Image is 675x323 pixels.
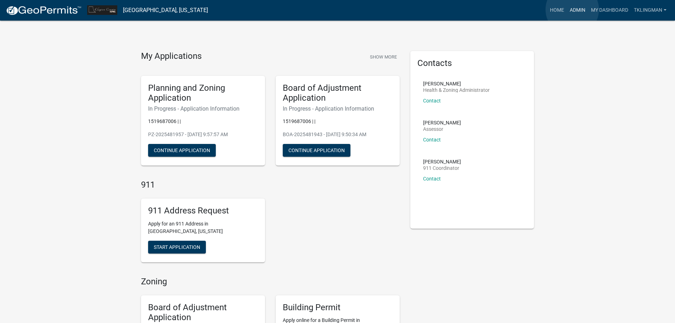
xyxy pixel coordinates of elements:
[588,4,631,17] a: My Dashboard
[148,144,216,157] button: Continue Application
[148,131,258,138] p: PZ-2025481957 - [DATE] 9:57:57 AM
[423,176,441,182] a: Contact
[148,118,258,125] p: 1519687006 | |
[123,4,208,16] a: [GEOGRAPHIC_DATA], [US_STATE]
[141,51,202,62] h4: My Applications
[423,166,461,171] p: 911 Coordinator
[423,81,490,86] p: [PERSON_NAME]
[154,244,200,250] span: Start Application
[423,98,441,104] a: Contact
[283,83,393,104] h5: Board of Adjustment Application
[148,220,258,235] p: Apply for an 911 Address in [GEOGRAPHIC_DATA], [US_STATE]
[87,5,117,15] img: Clayton County, Iowa
[423,159,461,164] p: [PERSON_NAME]
[367,51,400,63] button: Show More
[283,144,350,157] button: Continue Application
[423,88,490,93] p: Health & Zoning Administrator
[141,180,400,190] h4: 911
[141,277,400,287] h4: Zoning
[148,105,258,112] h6: In Progress - Application Information
[567,4,588,17] a: Admin
[547,4,567,17] a: Home
[283,131,393,138] p: BOA-2025481943 - [DATE] 9:50:34 AM
[631,4,669,17] a: tklingman
[423,120,461,125] p: [PERSON_NAME]
[283,118,393,125] p: 1519687006 | |
[148,241,206,254] button: Start Application
[148,206,258,216] h5: 911 Address Request
[283,302,393,313] h5: Building Permit
[417,58,527,68] h5: Contacts
[148,83,258,104] h5: Planning and Zoning Application
[423,127,461,132] p: Assessor
[423,137,441,143] a: Contact
[283,105,393,112] h6: In Progress - Application Information
[148,302,258,323] h5: Board of Adjustment Application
